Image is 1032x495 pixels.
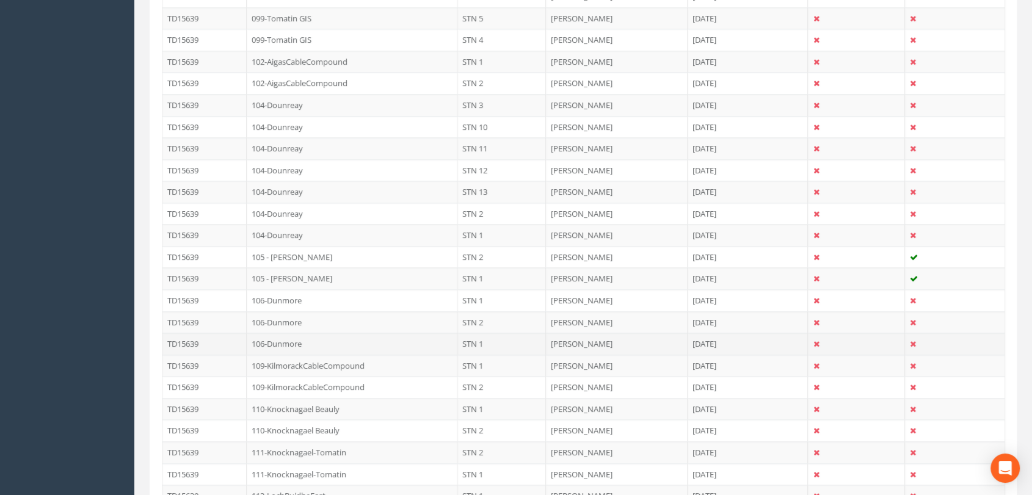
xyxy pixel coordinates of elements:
[162,441,247,463] td: TD15639
[162,355,247,377] td: TD15639
[546,94,688,116] td: [PERSON_NAME]
[688,376,809,398] td: [DATE]
[546,376,688,398] td: [PERSON_NAME]
[162,7,247,29] td: TD15639
[546,441,688,463] td: [PERSON_NAME]
[162,246,247,268] td: TD15639
[688,7,809,29] td: [DATE]
[162,376,247,398] td: TD15639
[688,333,809,355] td: [DATE]
[546,267,688,289] td: [PERSON_NAME]
[546,7,688,29] td: [PERSON_NAME]
[247,463,457,485] td: 111-Knocknagael-Tomatin
[546,246,688,268] td: [PERSON_NAME]
[688,159,809,181] td: [DATE]
[162,224,247,246] td: TD15639
[546,419,688,441] td: [PERSON_NAME]
[546,311,688,333] td: [PERSON_NAME]
[688,246,809,268] td: [DATE]
[162,159,247,181] td: TD15639
[247,203,457,225] td: 104-Dounreay
[247,246,457,268] td: 105 - [PERSON_NAME]
[247,311,457,333] td: 106-Dunmore
[247,289,457,311] td: 106-Dunmore
[247,116,457,138] td: 104-Dounreay
[688,29,809,51] td: [DATE]
[546,203,688,225] td: [PERSON_NAME]
[247,333,457,355] td: 106-Dunmore
[247,224,457,246] td: 104-Dounreay
[546,72,688,94] td: [PERSON_NAME]
[247,72,457,94] td: 102-AigasCableCompound
[457,51,546,73] td: STN 1
[457,203,546,225] td: STN 2
[457,116,546,138] td: STN 10
[247,267,457,289] td: 105 - [PERSON_NAME]
[247,376,457,398] td: 109-KilmorackCableCompound
[990,453,1020,483] div: Open Intercom Messenger
[457,137,546,159] td: STN 11
[457,159,546,181] td: STN 12
[247,94,457,116] td: 104-Dounreay
[247,51,457,73] td: 102-AigasCableCompound
[457,289,546,311] td: STN 1
[457,355,546,377] td: STN 1
[162,333,247,355] td: TD15639
[162,94,247,116] td: TD15639
[457,181,546,203] td: STN 13
[457,376,546,398] td: STN 2
[162,463,247,485] td: TD15639
[546,355,688,377] td: [PERSON_NAME]
[546,463,688,485] td: [PERSON_NAME]
[457,333,546,355] td: STN 1
[546,181,688,203] td: [PERSON_NAME]
[162,181,247,203] td: TD15639
[457,419,546,441] td: STN 2
[688,224,809,246] td: [DATE]
[546,51,688,73] td: [PERSON_NAME]
[688,94,809,116] td: [DATE]
[457,311,546,333] td: STN 2
[457,441,546,463] td: STN 2
[546,116,688,138] td: [PERSON_NAME]
[162,29,247,51] td: TD15639
[688,441,809,463] td: [DATE]
[247,355,457,377] td: 109-KilmorackCableCompound
[162,398,247,420] td: TD15639
[688,181,809,203] td: [DATE]
[457,224,546,246] td: STN 1
[546,29,688,51] td: [PERSON_NAME]
[546,159,688,181] td: [PERSON_NAME]
[457,94,546,116] td: STN 3
[457,267,546,289] td: STN 1
[457,463,546,485] td: STN 1
[546,398,688,420] td: [PERSON_NAME]
[688,203,809,225] td: [DATE]
[546,224,688,246] td: [PERSON_NAME]
[162,289,247,311] td: TD15639
[688,463,809,485] td: [DATE]
[247,181,457,203] td: 104-Dounreay
[688,137,809,159] td: [DATE]
[688,267,809,289] td: [DATE]
[688,72,809,94] td: [DATE]
[247,137,457,159] td: 104-Dounreay
[162,51,247,73] td: TD15639
[457,29,546,51] td: STN 4
[457,72,546,94] td: STN 2
[457,246,546,268] td: STN 2
[247,159,457,181] td: 104-Dounreay
[162,116,247,138] td: TD15639
[162,419,247,441] td: TD15639
[546,289,688,311] td: [PERSON_NAME]
[688,116,809,138] td: [DATE]
[247,398,457,420] td: 110-Knocknagael Beauly
[162,267,247,289] td: TD15639
[688,51,809,73] td: [DATE]
[688,355,809,377] td: [DATE]
[688,419,809,441] td: [DATE]
[688,311,809,333] td: [DATE]
[457,7,546,29] td: STN 5
[247,441,457,463] td: 111-Knocknagael-Tomatin
[457,398,546,420] td: STN 1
